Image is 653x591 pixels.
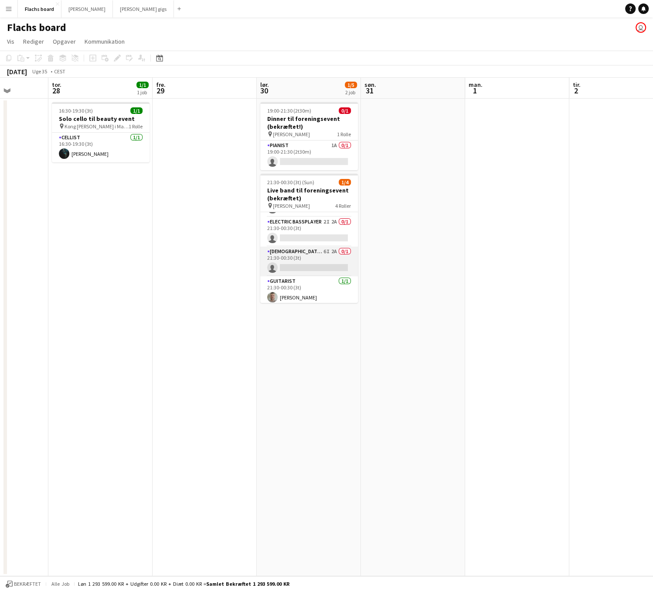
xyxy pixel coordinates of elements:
[85,38,125,45] span: Kommunikation
[50,581,71,587] span: Alle job
[260,141,358,170] app-card-role: Pianist1A0/119:00-21:30 (2t30m)
[573,81,581,89] span: tir.
[78,581,289,587] div: Løn 1 293 599.00 KR + Udgifter 0.00 KR + Diæt 0.00 KR =
[260,217,358,247] app-card-role: Electric Bassplayer2I2A0/121:30-00:30 (3t)
[59,107,93,114] span: 16:30-19:30 (3t)
[155,86,166,96] span: 29
[7,67,27,76] div: [DATE]
[14,581,41,587] span: Bekræftet
[273,131,310,137] span: [PERSON_NAME]
[51,86,61,96] span: 28
[363,86,376,96] span: 31
[81,36,128,47] a: Kommunikation
[339,179,351,186] span: 1/4
[260,115,358,131] h3: Dinner til foreningsevent (bekræftet!)
[571,86,581,96] span: 2
[129,123,143,130] span: 1 Rolle
[20,36,48,47] a: Rediger
[364,81,376,89] span: søn.
[339,107,351,114] span: 0/1
[469,81,483,89] span: man.
[156,81,166,89] span: fre.
[65,123,129,130] span: Kong [PERSON_NAME] i Magasin på Kongens Nytorv
[3,36,18,47] a: Vis
[29,68,51,75] span: Uge 35
[113,0,174,17] button: [PERSON_NAME] gigs
[467,86,483,96] span: 1
[4,579,42,589] button: Bekræftet
[345,89,357,96] div: 2 job
[53,38,76,45] span: Opgaver
[260,81,269,89] span: lør.
[52,81,61,89] span: tor.
[206,581,289,587] span: Samlet bekræftet 1 293 599.00 KR
[260,174,358,303] app-job-card: 21:30-00:30 (3t) (Sun)1/4Live band til foreningsevent (bekræftet) [PERSON_NAME]4 RollerDrummer1I1...
[267,107,311,114] span: 19:00-21:30 (2t30m)
[345,82,357,88] span: 1/5
[18,0,61,17] button: Flachs board
[137,89,148,96] div: 1 job
[259,86,269,96] span: 30
[267,179,314,186] span: 21:30-00:30 (3t) (Sun)
[273,203,310,209] span: [PERSON_NAME]
[337,131,351,137] span: 1 Rolle
[23,38,44,45] span: Rediger
[260,102,358,170] app-job-card: 19:00-21:30 (2t30m)0/1Dinner til foreningsevent (bekræftet!) [PERSON_NAME]1 RollePianist1A0/119:0...
[136,82,149,88] span: 1/1
[7,38,14,45] span: Vis
[49,36,79,47] a: Opgaver
[335,203,351,209] span: 4 Roller
[52,102,150,162] app-job-card: 16:30-19:30 (3t)1/1Solo cello til beauty event Kong [PERSON_NAME] i Magasin på Kongens Nytorv1 Ro...
[130,107,143,114] span: 1/1
[61,0,113,17] button: [PERSON_NAME]
[7,21,66,34] h1: Flachs board
[52,115,150,123] h3: Solo cello til beauty event
[260,186,358,202] h3: Live band til foreningsevent (bekræftet)
[636,22,646,33] app-user-avatar: Frederik Flach
[260,247,358,276] app-card-role: [DEMOGRAPHIC_DATA] Singer6I2A0/121:30-00:30 (3t)
[52,133,150,162] app-card-role: Cellist1/116:30-19:30 (3t)[PERSON_NAME]
[54,68,65,75] div: CEST
[260,276,358,306] app-card-role: Guitarist1/121:30-00:30 (3t)[PERSON_NAME]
